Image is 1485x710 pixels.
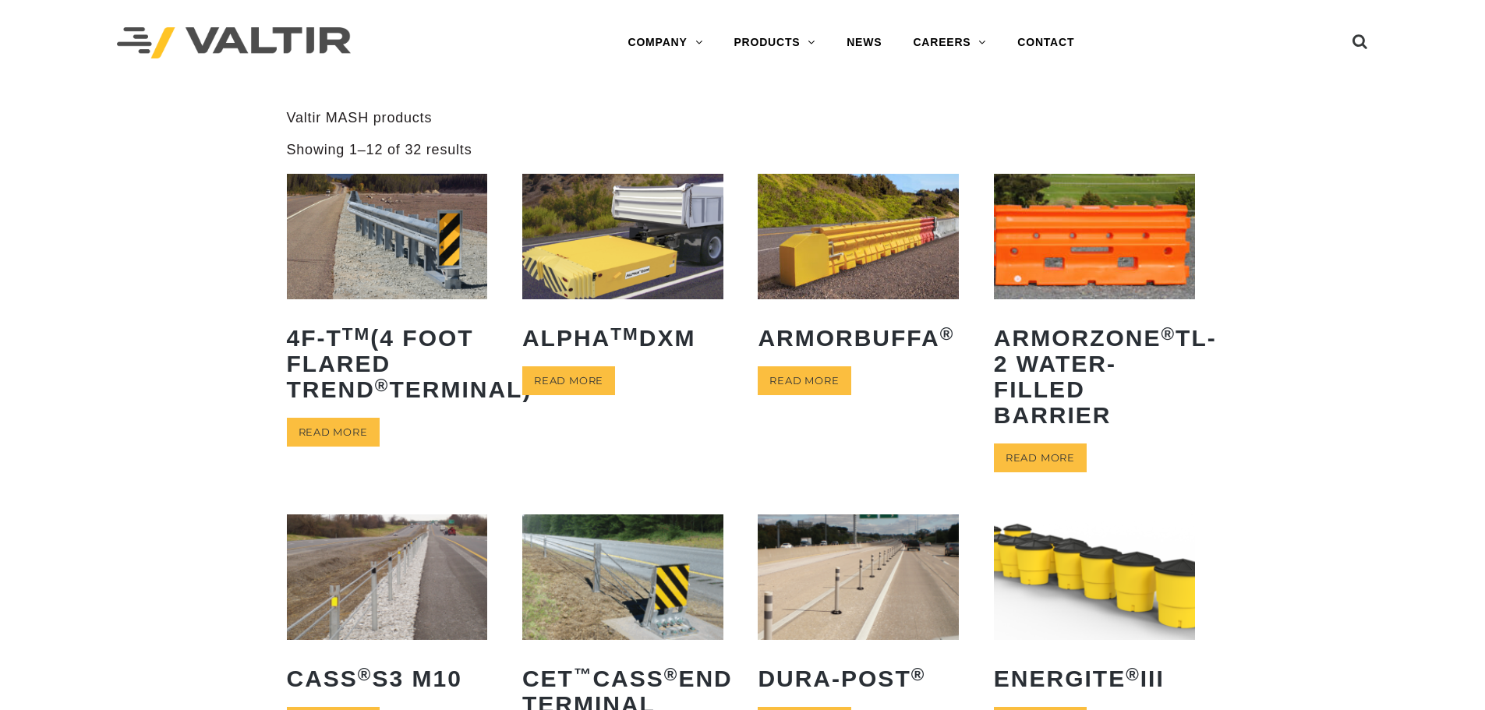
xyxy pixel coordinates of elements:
[1002,27,1090,58] a: CONTACT
[897,27,1002,58] a: CAREERS
[758,174,959,362] a: ArmorBuffa®
[287,514,488,703] a: CASS®S3 M10
[1126,665,1140,684] sup: ®
[718,27,831,58] a: PRODUCTS
[610,324,639,344] sup: TM
[664,665,679,684] sup: ®
[940,324,955,344] sup: ®
[375,376,390,395] sup: ®
[758,514,959,703] a: Dura-Post®
[522,313,723,362] h2: ALPHA DXM
[758,366,850,395] a: Read more about “ArmorBuffa®”
[287,141,472,159] p: Showing 1–12 of 32 results
[287,313,488,414] h2: 4F-T (4 Foot Flared TREND Terminal)
[994,654,1195,703] h2: ENERGITE III
[1161,324,1176,344] sup: ®
[758,313,959,362] h2: ArmorBuffa
[287,109,1199,127] p: Valtir MASH products
[287,418,380,447] a: Read more about “4F-TTM (4 Foot Flared TREND® Terminal)”
[358,665,373,684] sup: ®
[911,665,926,684] sup: ®
[522,174,723,362] a: ALPHATMDXM
[758,654,959,703] h2: Dura-Post
[574,665,593,684] sup: ™
[994,174,1195,440] a: ArmorZone®TL-2 Water-Filled Barrier
[287,174,488,414] a: 4F-TTM(4 Foot Flared TREND®Terminal)
[117,27,351,59] img: Valtir
[994,313,1195,440] h2: ArmorZone TL-2 Water-Filled Barrier
[994,514,1195,703] a: ENERGITE®III
[522,366,615,395] a: Read more about “ALPHATM DXM”
[287,654,488,703] h2: CASS S3 M10
[994,443,1087,472] a: Read more about “ArmorZone® TL-2 Water-Filled Barrier”
[831,27,897,58] a: NEWS
[612,27,718,58] a: COMPANY
[342,324,371,344] sup: TM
